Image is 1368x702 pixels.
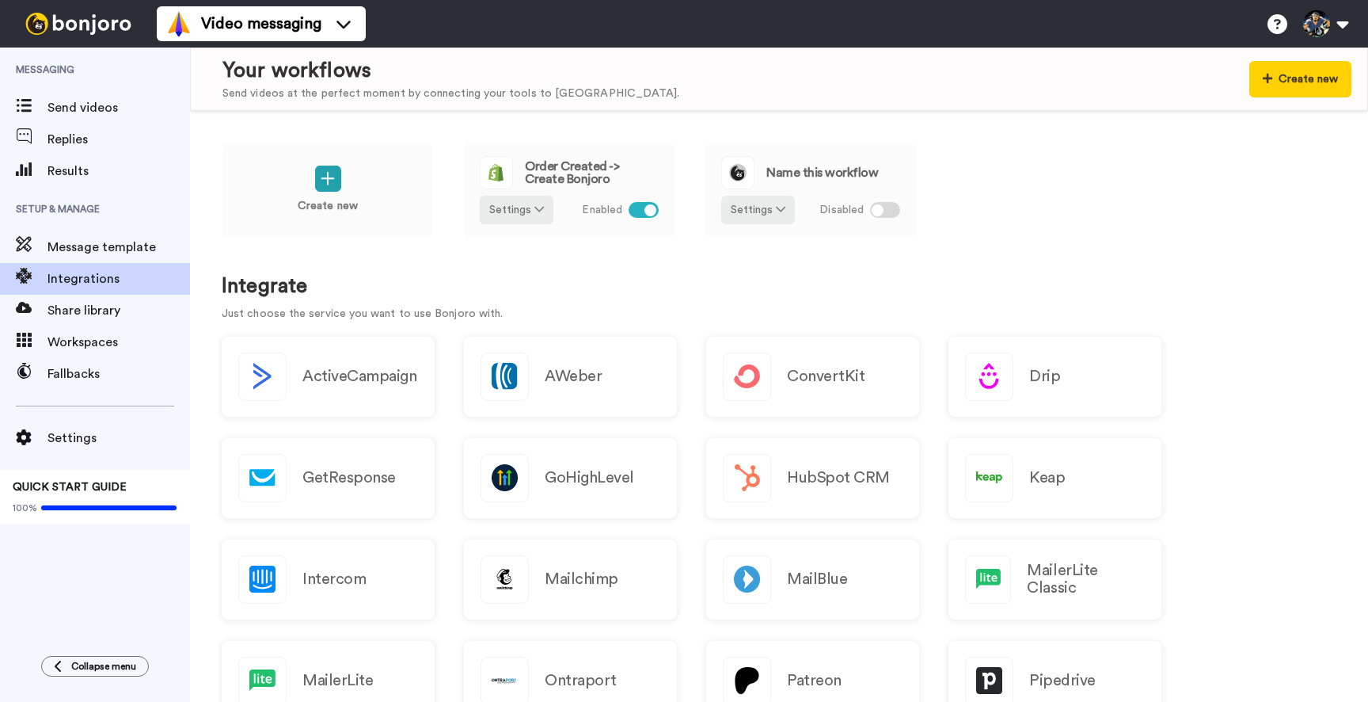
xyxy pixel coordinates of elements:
img: vm-color.svg [166,11,192,36]
span: Message template [47,238,190,257]
img: logo_getresponse.svg [239,455,286,502]
a: Keap [948,438,1161,518]
button: Settings [721,196,795,224]
h2: HubSpot CRM [787,469,890,486]
h2: GetResponse [302,469,396,486]
h2: MailerLite [302,672,373,689]
div: Send videos at the perfect moment by connecting your tools to [GEOGRAPHIC_DATA]. [222,86,679,102]
span: Replies [47,130,190,149]
a: Create new [222,143,434,238]
span: Enabled [582,202,622,219]
span: Order Created -> Create Bonjoro [525,160,659,185]
span: Disabled [819,202,864,219]
h2: Mailchimp [545,570,618,588]
a: Mailchimp [464,540,677,620]
span: Workspaces [47,333,190,352]
h2: ConvertKit [787,368,864,385]
img: logo_drip.svg [966,353,1013,400]
img: logo_round_yellow.svg [722,157,754,189]
span: Send videos [47,98,190,117]
h2: ActiveCampaign [302,368,416,385]
img: logo_intercom.svg [239,556,286,603]
button: Collapse menu [41,656,149,677]
h2: MailBlue [787,570,847,588]
img: logo_shopify.svg [481,157,512,189]
h2: Pipedrive [1029,672,1096,689]
a: GetResponse [222,438,435,518]
p: Just choose the service you want to use Bonjoro with. [222,306,1336,322]
span: Integrations [47,269,190,288]
h2: Ontraport [545,672,617,689]
h2: GoHighLevel [545,469,634,486]
span: Settings [47,429,190,448]
button: Create new [1249,61,1351,97]
h2: Drip [1029,368,1060,385]
h2: AWeber [545,368,602,385]
img: logo_aweber.svg [481,353,528,400]
img: logo_mailerlite.svg [966,556,1010,603]
button: Settings [480,196,553,224]
a: GoHighLevel [464,438,677,518]
a: ConvertKit [706,337,919,417]
span: Share library [47,301,190,320]
span: QUICK START GUIDE [13,482,127,493]
a: AWeber [464,337,677,417]
span: 100% [13,502,37,514]
p: Create new [298,198,358,215]
h2: Keap [1029,469,1065,486]
h2: Intercom [302,570,366,588]
h2: MailerLite Classic [1027,562,1145,597]
img: logo_mailchimp.svg [481,556,528,603]
a: Drip [948,337,1161,417]
a: MailerLite Classic [948,540,1161,620]
button: ActiveCampaign [222,337,435,417]
img: logo_gohighlevel.png [481,455,528,502]
a: Intercom [222,540,435,620]
a: MailBlue [706,540,919,620]
h1: Integrate [222,275,1336,298]
img: logo_activecampaign.svg [239,353,286,400]
span: Name this workflow [766,166,878,179]
span: Fallbacks [47,364,190,383]
h2: Patreon [787,672,842,689]
img: logo_hubspot.svg [724,455,770,502]
img: logo_mailblue.png [724,556,770,603]
a: Order Created -> Create BonjoroSettings Enabled [463,143,675,238]
a: HubSpot CRM [706,438,919,518]
img: logo_keap.svg [966,455,1013,502]
a: Name this workflowSettings Disabled [705,143,917,238]
span: Video messaging [201,13,321,35]
img: bj-logo-header-white.svg [19,13,138,35]
img: logo_convertkit.svg [724,353,770,400]
span: Results [47,162,190,181]
div: Your workflows [222,56,679,86]
span: Collapse menu [71,660,136,673]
